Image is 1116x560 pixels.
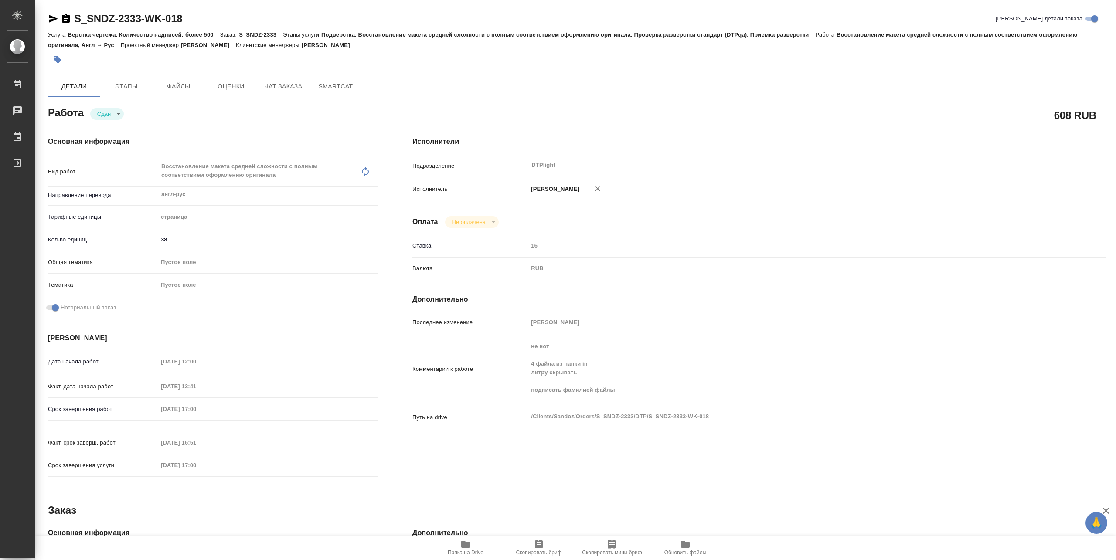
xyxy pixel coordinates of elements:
[664,550,707,556] span: Обновить файлы
[158,81,200,92] span: Файлы
[48,503,76,517] h2: Заказ
[158,380,234,393] input: Пустое поле
[48,382,158,391] p: Факт. дата начала работ
[158,255,378,270] div: Пустое поле
[412,318,528,327] p: Последнее изменение
[161,281,367,289] div: Пустое поле
[161,258,367,267] div: Пустое поле
[181,42,236,48] p: [PERSON_NAME]
[262,81,304,92] span: Чат заказа
[48,405,158,414] p: Срок завершения работ
[48,14,58,24] button: Скопировать ссылку для ЯМессенджера
[321,31,815,38] p: Подверстка, Восстановление макета средней сложности с полным соответствием оформлению оригинала, ...
[996,14,1082,23] span: [PERSON_NAME] детали заказа
[448,550,483,556] span: Папка на Drive
[48,50,67,69] button: Добавить тэг
[48,31,68,38] p: Услуга
[528,339,1048,397] textarea: не нот 4 файла из папки in литру скрывать подписать фамилией файлы
[48,104,84,120] h2: Работа
[90,108,124,120] div: Сдан
[815,31,837,38] p: Работа
[528,185,579,193] p: [PERSON_NAME]
[158,355,234,368] input: Пустое поле
[582,550,642,556] span: Скопировать мини-бриф
[502,536,575,560] button: Скопировать бриф
[1085,512,1107,534] button: 🙏
[48,438,158,447] p: Факт. срок заверш. работ
[61,14,71,24] button: Скопировать ссылку
[528,261,1048,276] div: RUB
[158,278,378,292] div: Пустое поле
[48,167,158,176] p: Вид работ
[48,213,158,221] p: Тарифные единицы
[649,536,722,560] button: Обновить файлы
[1089,514,1104,532] span: 🙏
[239,31,283,38] p: S_SNDZ-2333
[528,316,1048,329] input: Пустое поле
[283,31,321,38] p: Этапы услуги
[95,110,113,118] button: Сдан
[210,81,252,92] span: Оценки
[121,42,181,48] p: Проектный менеджер
[158,403,234,415] input: Пустое поле
[105,81,147,92] span: Этапы
[61,303,116,312] span: Нотариальный заказ
[236,42,302,48] p: Клиентские менеджеры
[412,136,1106,147] h4: Исполнители
[528,239,1048,252] input: Пустое поле
[528,409,1048,424] textarea: /Clients/Sandoz/Orders/S_SNDZ-2333/DTP/S_SNDZ-2333-WK-018
[53,81,95,92] span: Детали
[158,436,234,449] input: Пустое поле
[412,185,528,193] p: Исполнитель
[412,528,1106,538] h4: Дополнительно
[315,81,357,92] span: SmartCat
[48,357,158,366] p: Дата начала работ
[68,31,220,38] p: Верстка чертежа. Количество надписей: более 500
[429,536,502,560] button: Папка на Drive
[48,136,378,147] h4: Основная информация
[412,241,528,250] p: Ставка
[588,179,607,198] button: Удалить исполнителя
[158,210,378,224] div: страница
[158,459,234,472] input: Пустое поле
[48,461,158,470] p: Срок завершения услуги
[516,550,561,556] span: Скопировать бриф
[48,258,158,267] p: Общая тематика
[449,218,488,226] button: Не оплачена
[412,162,528,170] p: Подразделение
[1054,108,1096,122] h2: 608 RUB
[445,216,499,228] div: Сдан
[158,233,378,246] input: ✎ Введи что-нибудь
[302,42,357,48] p: [PERSON_NAME]
[48,528,378,538] h4: Основная информация
[412,217,438,227] h4: Оплата
[48,281,158,289] p: Тематика
[48,333,378,343] h4: [PERSON_NAME]
[48,235,158,244] p: Кол-во единиц
[412,294,1106,305] h4: Дополнительно
[220,31,239,38] p: Заказ:
[412,413,528,422] p: Путь на drive
[575,536,649,560] button: Скопировать мини-бриф
[48,191,158,200] p: Направление перевода
[412,264,528,273] p: Валюта
[412,365,528,373] p: Комментарий к работе
[74,13,182,24] a: S_SNDZ-2333-WK-018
